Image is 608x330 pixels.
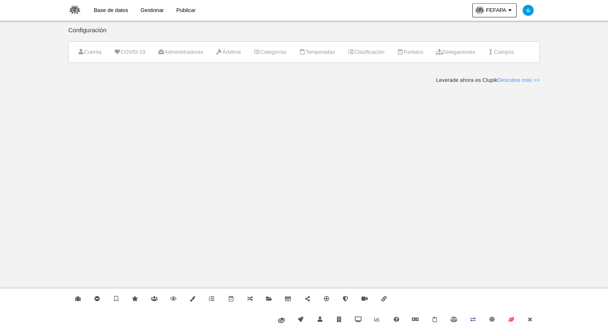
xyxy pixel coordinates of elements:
a: Campos [483,46,519,58]
a: FEFAPA [472,3,517,17]
a: Categorías [249,46,291,58]
a: Clasificación [343,46,389,58]
img: FEFAPA [69,5,81,15]
img: fiware.svg [278,318,285,323]
a: Partidos [393,46,428,58]
a: Delegaciones [431,46,479,58]
span: lg [297,316,304,323]
a: COVID-19 [109,46,150,58]
img: c2l6ZT0zMHgzMCZmcz05JnRleHQ9RyZiZz0wMzliZTU%3D.png [523,5,534,16]
img: OaThJ7yPnDSw.30x30.jpg [476,6,484,14]
a: Destacar organizador [107,289,126,309]
a: Administradores [153,46,208,58]
div: Leverade ahora es Clupik [436,77,540,84]
span: FEFAPA [486,6,506,14]
a: Cuenta [73,46,106,58]
a: Conectar clubes con Clupik [374,289,393,309]
a: Cerrar [521,309,540,330]
a: Temporadas [294,46,340,58]
div: Configuración [68,27,540,41]
a: Buscar usuario [310,309,329,330]
a: Descubre más >> [497,77,540,83]
a: Árbitros [211,46,246,58]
